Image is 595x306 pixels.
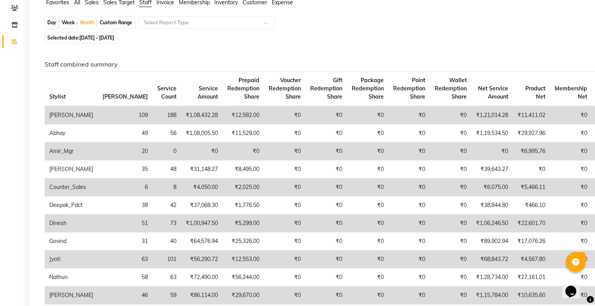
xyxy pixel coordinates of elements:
[223,250,264,268] td: ₹12,553.00
[306,250,347,268] td: ₹0
[98,232,153,250] td: 31
[269,77,301,100] span: Voucher Redemption Share
[550,196,592,214] td: ₹0
[98,286,153,304] td: 46
[223,286,264,304] td: ₹29,670.00
[45,196,98,214] td: Deepak_Pdct
[223,268,264,286] td: ₹56,244.00
[513,286,550,304] td: ₹10,635.60
[388,178,430,196] td: ₹0
[223,232,264,250] td: ₹25,326.00
[435,77,467,100] span: Wallet Redemption Share
[388,232,430,250] td: ₹0
[513,196,550,214] td: ₹466.10
[181,178,223,196] td: ₹4,050.00
[388,142,430,160] td: ₹0
[306,232,347,250] td: ₹0
[181,214,223,232] td: ₹1,00,947.50
[550,142,592,160] td: ₹0
[471,214,513,232] td: ₹1,06,246.50
[347,124,388,142] td: ₹0
[223,178,264,196] td: ₹2,025.00
[471,268,513,286] td: ₹1,28,734.00
[471,124,513,142] td: ₹1,19,534.50
[153,142,181,160] td: 0
[562,275,587,298] iframe: chat widget
[181,142,223,160] td: ₹0
[78,17,96,28] div: Month
[306,286,347,304] td: ₹0
[223,106,264,124] td: ₹12,582.00
[45,250,98,268] td: Jyoti
[347,196,388,214] td: ₹0
[98,214,153,232] td: 51
[45,178,98,196] td: Counter_Sales
[471,160,513,178] td: ₹39,643.27
[430,160,471,178] td: ₹0
[513,106,550,124] td: ₹11,411.02
[153,160,181,178] td: 48
[550,232,592,250] td: ₹0
[264,178,306,196] td: ₹0
[45,268,98,286] td: Nathun
[264,106,306,124] td: ₹0
[153,178,181,196] td: 8
[45,142,98,160] td: Amir_Mgr
[347,106,388,124] td: ₹0
[347,232,388,250] td: ₹0
[306,124,347,142] td: ₹0
[98,106,153,124] td: 109
[153,196,181,214] td: 42
[45,33,116,43] span: Selected date:
[471,196,513,214] td: ₹38,844.80
[513,232,550,250] td: ₹17,076.26
[264,250,306,268] td: ₹0
[513,160,550,178] td: ₹0
[306,178,347,196] td: ₹0
[223,142,264,160] td: ₹0
[45,286,98,304] td: [PERSON_NAME]
[98,17,134,28] div: Custom Range
[347,286,388,304] td: ₹0
[98,178,153,196] td: 6
[153,268,181,286] td: 63
[388,124,430,142] td: ₹0
[388,196,430,214] td: ₹0
[98,124,153,142] td: 49
[45,61,578,68] h6: Staff combined summary
[223,160,264,178] td: ₹8,495.00
[352,77,384,100] span: Package Redemption Share
[45,124,98,142] td: Abhay
[98,160,153,178] td: 35
[98,196,153,214] td: 38
[223,214,264,232] td: ₹5,299.00
[471,106,513,124] td: ₹1,21,014.28
[181,106,223,124] td: ₹1,08,432.28
[181,160,223,178] td: ₹31,148.27
[430,250,471,268] td: ₹0
[227,77,259,100] span: Prepaid Redemption Share
[153,250,181,268] td: 101
[153,106,181,124] td: 188
[388,268,430,286] td: ₹0
[98,268,153,286] td: 58
[306,268,347,286] td: ₹0
[102,93,148,100] span: [PERSON_NAME]
[430,286,471,304] td: ₹0
[45,160,98,178] td: [PERSON_NAME]
[60,17,77,28] div: Week
[181,268,223,286] td: ₹72,490.00
[306,142,347,160] td: ₹0
[513,124,550,142] td: ₹29,927.96
[264,286,306,304] td: ₹0
[306,106,347,124] td: ₹0
[223,124,264,142] td: ₹11,529.00
[198,85,218,100] span: Service Amount
[430,106,471,124] td: ₹0
[550,268,592,286] td: ₹0
[310,77,342,100] span: Gift Redemption Share
[223,196,264,214] td: ₹1,776.50
[555,85,587,100] span: Membership Net
[471,232,513,250] td: ₹89,902.94
[49,93,66,100] span: Stylist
